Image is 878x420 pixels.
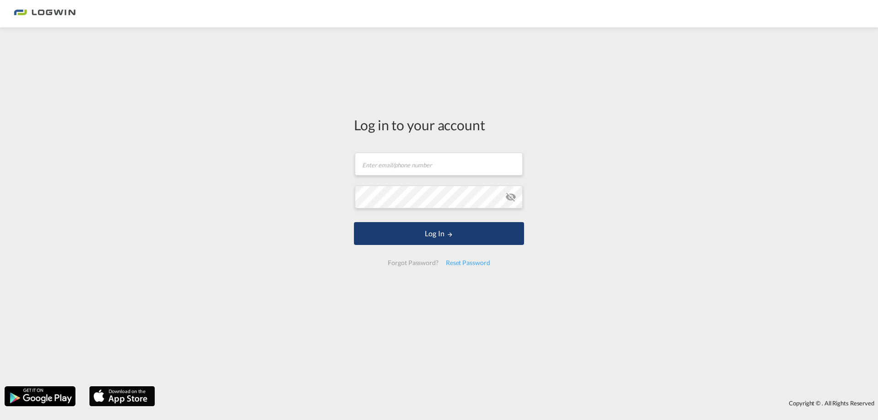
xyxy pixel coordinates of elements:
div: Forgot Password? [384,255,442,271]
button: LOGIN [354,222,524,245]
div: Reset Password [442,255,494,271]
md-icon: icon-eye-off [505,191,516,202]
img: 2761ae10d95411efa20a1f5e0282d2d7.png [14,4,75,24]
img: google.png [4,385,76,407]
div: Log in to your account [354,115,524,134]
input: Enter email/phone number [355,153,523,175]
div: Copyright © . All Rights Reserved [160,395,878,411]
img: apple.png [88,385,156,407]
